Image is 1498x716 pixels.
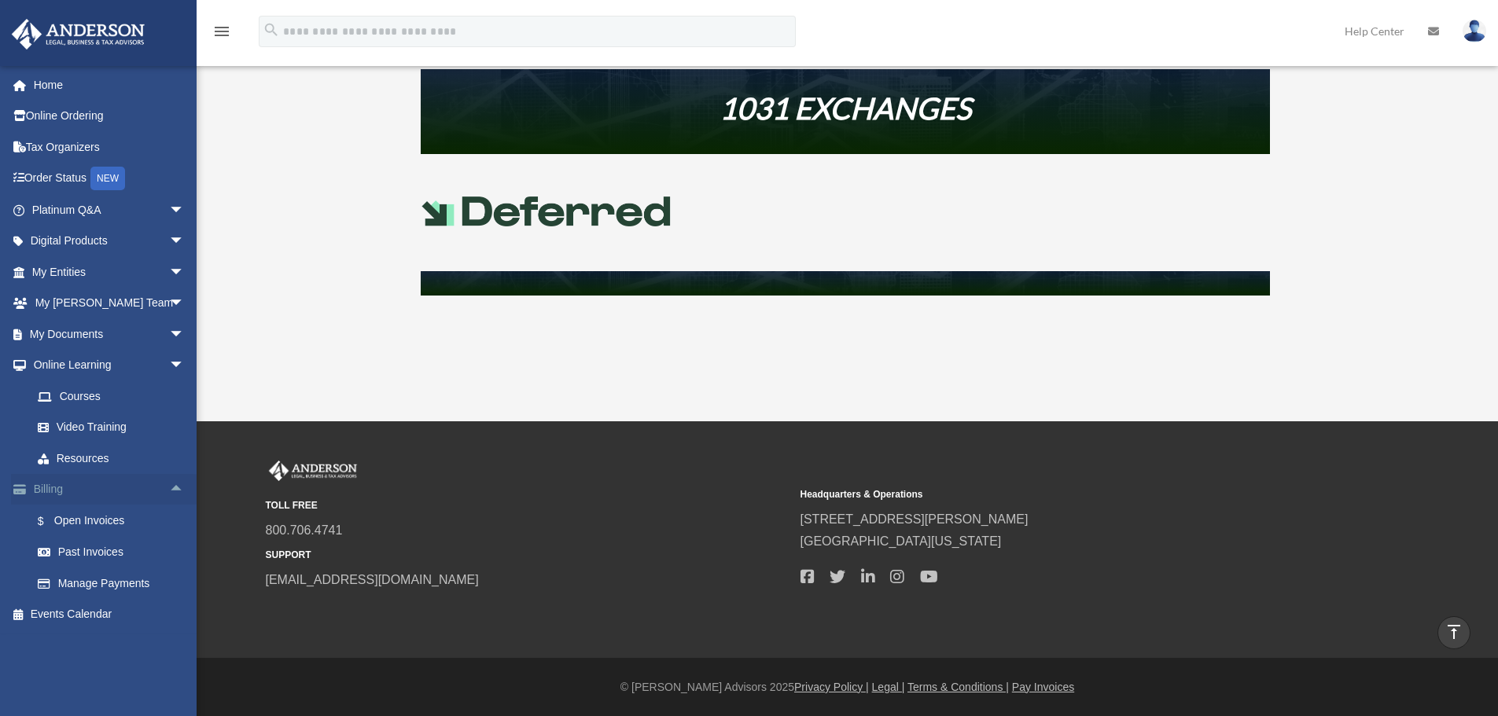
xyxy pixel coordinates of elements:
a: Resources [22,442,201,474]
a: Online Learningarrow_drop_down [11,350,208,381]
i: search [263,21,280,39]
a: [GEOGRAPHIC_DATA][US_STATE] [801,534,1002,548]
img: Deferred [421,196,672,226]
a: My Documentsarrow_drop_down [11,318,208,350]
a: menu [212,28,231,41]
small: TOLL FREE [266,498,789,514]
span: arrow_drop_down [169,350,201,382]
a: My [PERSON_NAME] Teamarrow_drop_down [11,288,208,319]
span: arrow_drop_down [169,288,201,320]
img: Anderson Advisors Platinum Portal [7,19,149,50]
a: vertical_align_top [1437,616,1470,649]
span: arrow_drop_up [169,474,201,506]
a: 800.706.4741 [266,523,343,537]
div: © [PERSON_NAME] Advisors 2025 [197,677,1498,697]
em: 1031 EXCHANGES [720,90,971,126]
span: arrow_drop_down [169,226,201,258]
a: Deferred [421,215,672,237]
small: SUPPORT [266,547,789,564]
span: arrow_drop_down [169,194,201,226]
a: Legal | [872,681,905,693]
small: Headquarters & Operations [801,487,1324,503]
a: Home [11,69,208,101]
a: Manage Payments [22,567,208,599]
span: arrow_drop_down [169,256,201,288]
a: Tax Organizers [11,131,208,163]
img: Anderson Advisors Platinum Portal [266,461,360,481]
a: $Open Invoices [22,505,208,537]
i: menu [212,22,231,41]
a: Digital Productsarrow_drop_down [11,226,208,257]
a: Pay Invoices [1012,681,1074,693]
img: User Pic [1463,20,1486,42]
a: Privacy Policy | [794,681,869,693]
a: Billingarrow_drop_up [11,474,208,505]
div: NEW [90,167,125,190]
a: Terms & Conditions | [907,681,1009,693]
a: [STREET_ADDRESS][PERSON_NAME] [801,512,1029,526]
a: Video Training [22,412,208,443]
span: $ [46,512,54,531]
a: Order StatusNEW [11,163,208,195]
a: Past Invoices [22,537,208,568]
a: My Entitiesarrow_drop_down [11,256,208,288]
a: Events Calendar [11,599,208,630]
a: Platinum Q&Aarrow_drop_down [11,194,208,226]
a: Online Ordering [11,101,208,132]
span: arrow_drop_down [169,318,201,351]
a: [EMAIL_ADDRESS][DOMAIN_NAME] [266,573,479,586]
i: vertical_align_top [1445,622,1463,641]
a: Courses [22,380,208,412]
